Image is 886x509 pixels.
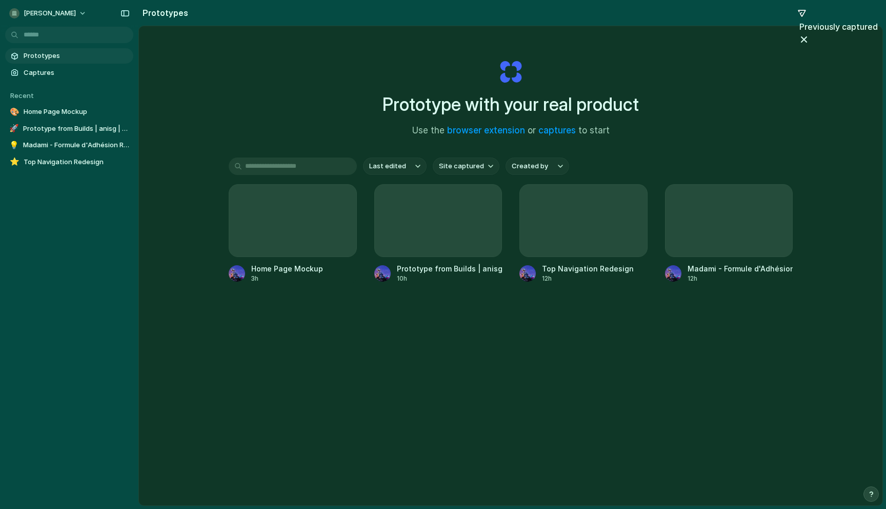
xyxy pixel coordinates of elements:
[397,263,502,274] div: Prototype from Builds | anisg | Netlify
[24,107,129,117] span: Home Page Mockup
[24,51,129,61] span: Prototypes
[439,161,484,171] span: Site captured
[9,124,19,134] div: 🚀
[665,184,793,283] a: Madami - Formule d'Adhésion Redesign12h
[251,274,323,283] div: 3h
[447,125,525,135] a: browser extension
[688,263,793,274] div: Madami - Formule d'Adhésion Redesign
[542,263,634,274] div: Top Navigation Redesign
[9,157,19,167] div: ⭐
[5,5,92,22] button: [PERSON_NAME]
[5,121,133,136] a: 🚀Prototype from Builds | anisg | Netlify
[24,68,129,78] span: Captures
[363,158,427,175] button: Last edited
[382,91,639,118] h1: Prototype with your real product
[251,263,323,274] div: Home Page Mockup
[5,48,133,64] a: Prototypes
[519,184,648,283] a: Top Navigation Redesign12h
[10,91,34,100] span: Recent
[506,158,569,175] button: Created by
[369,161,406,171] span: Last edited
[24,157,129,167] span: Top Navigation Redesign
[542,274,634,283] div: 12h
[9,107,19,117] div: 🎨
[5,65,133,81] a: Captures
[138,7,188,19] h2: Prototypes
[374,184,502,283] a: Prototype from Builds | anisg | Netlify10h
[24,8,76,18] span: [PERSON_NAME]
[412,124,610,138] span: Use the or to start
[9,140,19,150] div: 💡
[23,124,129,134] span: Prototype from Builds | anisg | Netlify
[433,158,499,175] button: Site captured
[512,161,548,171] span: Created by
[23,140,129,150] span: Madami - Formule d'Adhésion Redesign
[229,184,357,283] a: Home Page Mockup3h
[5,104,133,120] a: 🎨Home Page Mockup
[397,274,502,283] div: 10h
[5,138,133,153] a: 💡Madami - Formule d'Adhésion Redesign
[5,154,133,170] a: ⭐Top Navigation Redesign
[688,274,793,283] div: 12h
[538,125,576,135] a: captures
